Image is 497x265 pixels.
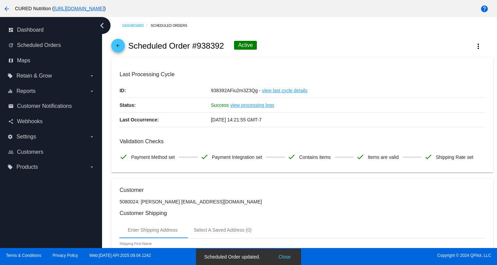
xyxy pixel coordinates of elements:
mat-icon: check [424,153,432,161]
input: Shipping First Name [119,248,181,253]
mat-icon: check [287,153,296,161]
h3: Validation Checks [119,138,485,145]
a: Scheduled Orders [151,20,193,31]
h3: Last Processing Cycle [119,71,485,78]
p: Last Occurrence: [119,113,211,127]
h2: Scheduled Order #938392 [128,41,224,51]
span: Customers [17,149,43,155]
mat-icon: check [356,153,364,161]
mat-icon: arrow_back [3,5,11,13]
span: Success [211,102,229,108]
button: Close [277,253,293,260]
i: share [8,119,14,124]
span: Contains items [299,150,331,164]
h3: Customer Shipping [119,210,485,216]
p: ID: [119,83,211,98]
a: view last cycle details [262,83,308,98]
i: local_offer [7,73,13,79]
a: people_outline Customers [8,147,95,158]
a: view processing logs [230,98,274,112]
i: local_offer [7,164,13,170]
p: 5080024: [PERSON_NAME] [EMAIL_ADDRESS][DOMAIN_NAME] [119,199,485,204]
i: arrow_drop_down [89,88,95,94]
span: Settings [16,134,36,140]
a: update Scheduled Orders [8,40,95,51]
div: Active [234,41,257,50]
i: equalizer [7,88,13,94]
a: [URL][DOMAIN_NAME] [54,6,104,11]
span: Copyright © 2024 QPilot, LLC [254,253,491,258]
a: dashboard Dashboard [8,24,95,35]
span: Customer Notifications [17,103,72,109]
i: arrow_drop_down [89,134,95,139]
mat-icon: more_vert [474,42,482,50]
i: dashboard [8,27,14,33]
mat-icon: check [119,153,128,161]
div: Enter Shipping Address [128,227,177,233]
a: share Webhooks [8,116,95,127]
i: arrow_drop_down [89,164,95,170]
a: email Customer Notifications [8,101,95,112]
mat-icon: check [200,153,209,161]
span: Retain & Grow [16,73,52,79]
a: Privacy Policy [53,253,78,258]
span: Maps [17,57,30,64]
a: Dashboard [122,20,151,31]
i: email [8,103,14,109]
span: CURED Nutrition ( ) [15,6,106,11]
span: Dashboard [17,27,44,33]
i: chevron_left [97,20,107,31]
mat-icon: arrow_back [114,43,122,51]
span: Items are valid [368,150,399,164]
i: arrow_drop_down [89,73,95,79]
div: Select A Saved Address (0) [194,227,252,233]
span: Webhooks [17,118,43,125]
span: Payment Method set [131,150,175,164]
i: settings [7,134,13,139]
p: Status: [119,98,211,112]
span: Payment Integration set [212,150,262,164]
i: update [8,43,14,48]
mat-icon: help [480,5,488,13]
span: Scheduled Orders [17,42,61,48]
span: Products [16,164,38,170]
a: map Maps [8,55,95,66]
a: Web:[DATE] API:2025.09.04.1242 [89,253,151,258]
a: Terms & Conditions [6,253,41,258]
span: [DATE] 14:21:55 GMT-7 [211,117,262,122]
h3: Customer [119,187,485,193]
simple-snack-bar: Scheduled Order updated. [204,253,293,260]
i: map [8,58,14,63]
span: Reports [16,88,35,94]
span: Shipping Rate set [436,150,474,164]
i: people_outline [8,149,14,155]
span: 938392AFiu2m3Z3Qg - [211,88,261,93]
